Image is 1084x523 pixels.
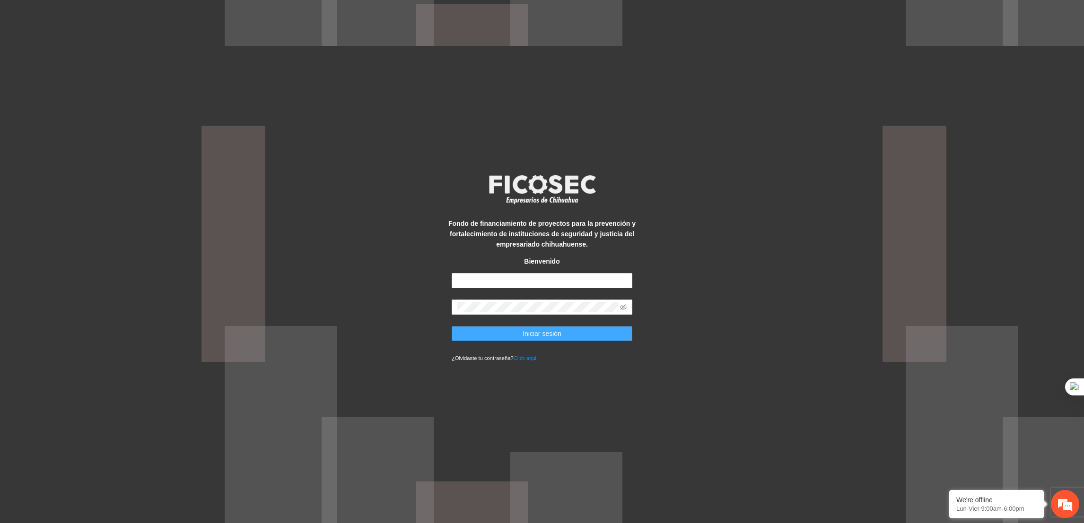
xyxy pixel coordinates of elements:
[523,328,561,339] span: Iniciar sesión
[956,505,1037,512] p: Lun-Vier 9:00am-6:00pm
[956,496,1037,504] div: We're offline
[483,172,601,207] img: logo
[514,355,537,361] a: Click aqui
[452,326,632,341] button: Iniciar sesión
[524,257,559,265] strong: Bienvenido
[452,355,536,361] small: ¿Olvidaste tu contraseña?
[620,304,627,310] span: eye-invisible
[448,220,636,248] strong: Fondo de financiamiento de proyectos para la prevención y fortalecimiento de instituciones de seg...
